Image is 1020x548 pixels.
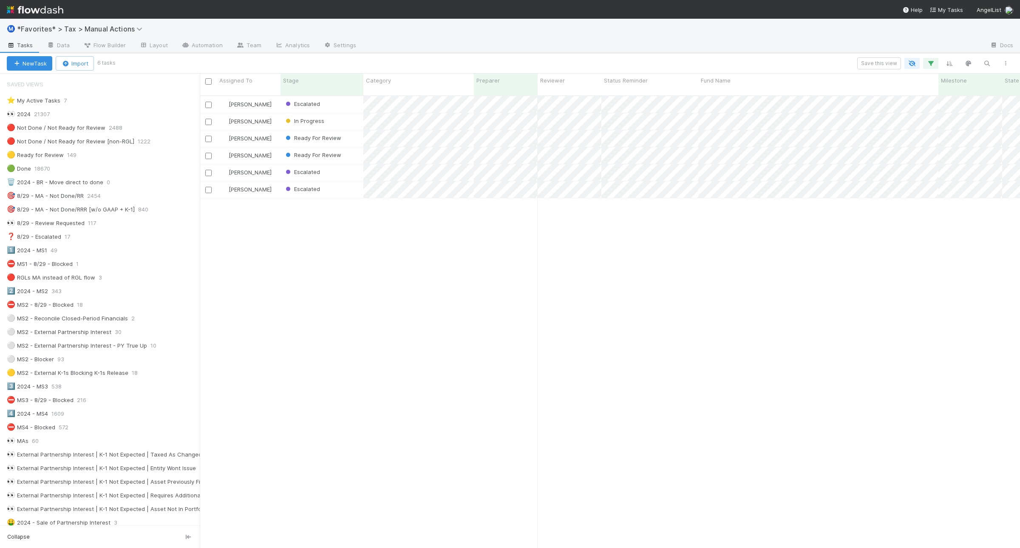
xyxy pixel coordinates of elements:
[7,287,15,294] span: 2️⃣
[220,185,272,194] div: [PERSON_NAME]
[983,39,1020,53] a: Docs
[132,368,146,378] span: 18
[205,136,212,142] input: Toggle Row Selected
[284,117,324,125] div: In Progress
[138,204,157,215] span: 840
[17,25,147,33] span: *Favorites* > Tax > Manual Actions
[7,163,31,174] div: Done
[229,118,272,125] span: [PERSON_NAME]
[7,328,15,335] span: ⚪
[51,245,66,256] span: 49
[7,151,15,158] span: 🟡
[7,191,84,201] div: 8/29 - MA - Not Done/RR
[220,100,272,108] div: [PERSON_NAME]
[7,451,15,458] span: 👀
[7,95,60,106] div: My Active Tasks
[7,218,85,228] div: 8/29 - Review Requested
[97,59,116,67] small: 6 tasks
[7,274,15,281] span: 🔴
[7,437,15,444] span: 👀
[929,6,963,14] a: My Tasks
[284,100,320,108] div: Escalated
[51,286,70,297] span: 343
[88,218,105,228] span: 117
[229,39,268,53] a: Team
[7,342,15,349] span: ⚪
[77,300,91,310] span: 18
[317,39,363,53] a: Settings
[7,381,48,392] div: 2024 - MS3
[7,246,15,254] span: 1️⃣
[7,533,30,541] span: Collapse
[7,301,15,308] span: ⛔
[284,151,341,158] span: Ready For Review
[221,135,227,142] img: avatar_04ed6c9e-3b93-401c-8c3a-8fad1b1fc72c.png
[7,178,15,186] span: 🗑️
[83,41,126,49] span: Flow Builder
[1005,6,1013,14] img: avatar_04ed6c9e-3b93-401c-8c3a-8fad1b1fc72c.png
[7,41,33,49] span: Tasks
[221,118,227,125] img: avatar_c8e523dd-415a-4cf0-87a3-4b787501e7b6.png
[7,505,15,512] span: 👀
[221,152,227,159] img: avatar_04ed6c9e-3b93-401c-8c3a-8fad1b1fc72c.png
[205,153,212,159] input: Toggle Row Selected
[51,381,70,392] span: 538
[87,191,109,201] span: 2454
[7,327,111,337] div: MS2 - External Partnership Interest
[205,119,212,125] input: Toggle Row Selected
[284,168,320,176] div: Escalated
[7,340,147,351] div: MS2 - External Partnership Interest - PY True Up
[7,286,48,297] div: 2024 - MS2
[7,517,110,528] div: 2024 - Sale of Partnership Interest
[7,110,15,117] span: 👀
[7,504,207,514] div: External Partnership Interest | K-1 Not Expected | Asset Not In Portfolio
[150,340,165,351] span: 10
[205,102,212,108] input: Toggle Row Selected
[284,100,320,107] span: Escalated
[7,245,47,256] div: 2024 - MS1
[56,56,94,71] button: Import
[229,101,272,108] span: [PERSON_NAME]
[205,187,212,193] input: Toggle Row Selected
[99,272,110,283] span: 3
[175,39,229,53] a: Automation
[67,150,85,160] span: 149
[114,517,126,528] span: 3
[34,163,59,174] span: 18670
[199,463,211,474] span: 0
[7,259,73,269] div: MS1 - 8/29 - Blocked
[131,313,143,324] span: 2
[7,355,15,362] span: ⚪
[205,170,212,176] input: Toggle Row Selected
[221,169,227,176] img: avatar_04ed6c9e-3b93-401c-8c3a-8fad1b1fc72c.png
[133,39,175,53] a: Layout
[7,136,134,147] div: Not Done / Not Ready for Review [non-RGL]
[7,124,15,131] span: 🔴
[7,165,15,172] span: 🟢
[7,369,15,376] span: 🟡
[109,123,131,133] span: 2488
[7,491,15,499] span: 👀
[7,313,128,324] div: MS2 - Reconcile Closed-Period Financials
[7,205,15,213] span: 🎯
[7,109,31,120] div: 2024
[229,152,272,159] span: [PERSON_NAME]
[941,76,967,85] span: Milestone
[7,97,15,104] span: ⭐
[283,76,299,85] span: Stage
[7,463,196,474] div: External Partnership Interest | K-1 Not Expected | Entity Wont Issue
[977,6,1001,13] span: AngelList
[76,259,87,269] span: 1
[7,260,15,267] span: ⛔
[604,76,648,85] span: Status Reminder
[7,490,223,501] div: External Partnership Interest | K-1 Not Expected | Requires Additional Review
[221,186,227,193] img: avatar_04ed6c9e-3b93-401c-8c3a-8fad1b1fc72c.png
[929,6,963,13] span: My Tasks
[229,135,272,142] span: [PERSON_NAME]
[7,233,15,240] span: ❓
[40,39,76,53] a: Data
[65,231,79,242] span: 17
[7,177,103,188] div: 2024 - BR - Move direct to done
[115,327,130,337] span: 30
[7,25,15,32] span: Ⓜ️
